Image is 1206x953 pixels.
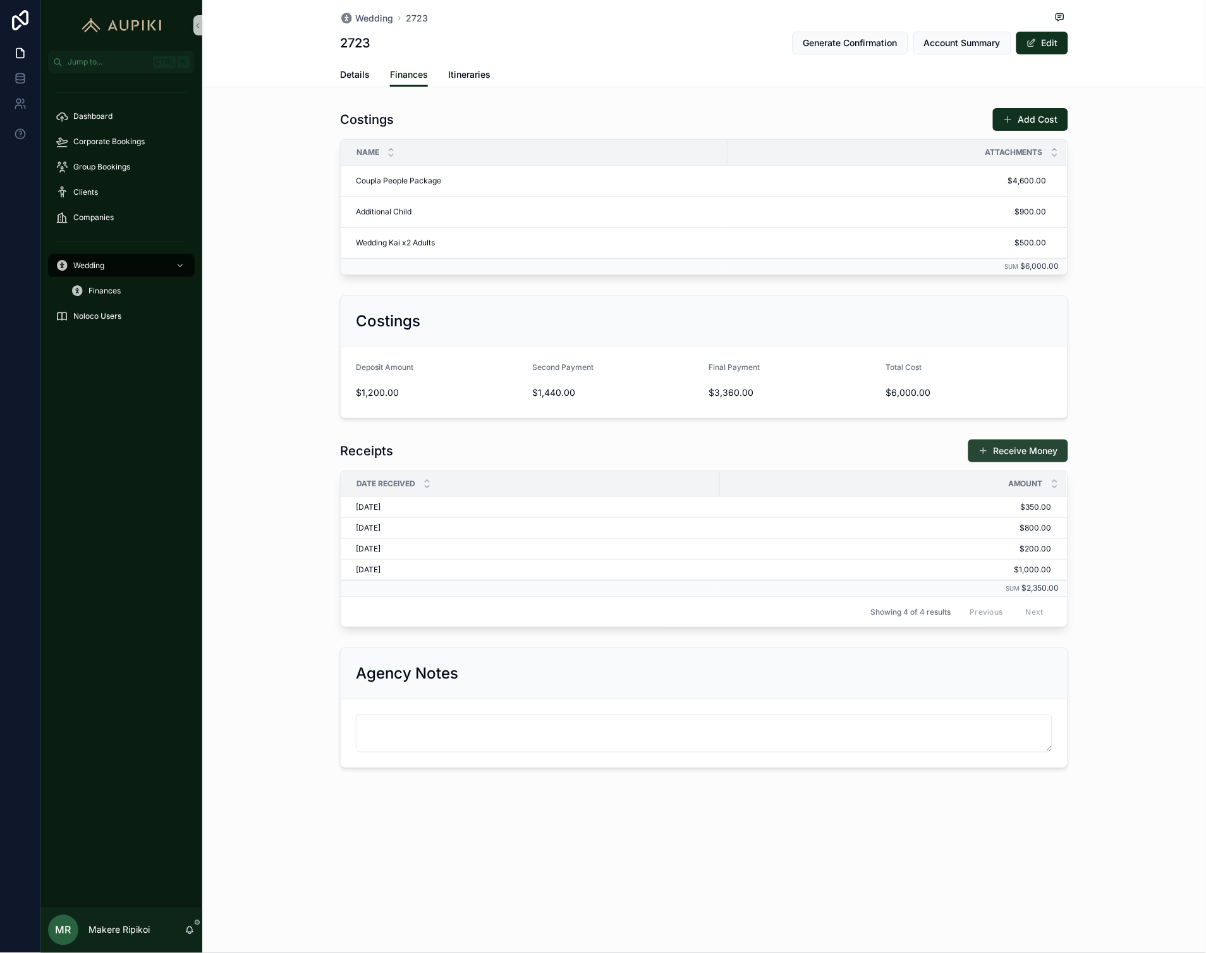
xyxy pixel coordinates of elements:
a: $500.00 [728,233,1052,253]
span: Group Bookings [73,162,130,172]
span: $3,360.00 [709,386,876,399]
a: Group Bookings [48,156,195,178]
h2: Costings [356,311,420,331]
span: $2,350.00 [1022,583,1059,593]
span: [DATE] [356,502,381,512]
a: $1,000.00 [721,565,1052,575]
span: $6,000.00 [1021,261,1059,271]
h2: Agency Notes [356,663,458,684]
span: Companies [73,212,114,223]
span: [DATE] [356,565,381,575]
a: Details [340,63,370,89]
img: App logo [76,15,167,35]
a: Clients [48,181,195,204]
span: Name [356,147,379,157]
a: $800.00 [721,523,1052,533]
span: Wedding [73,261,104,271]
span: Itineraries [448,68,490,81]
span: Attachments [985,147,1043,157]
span: Final Payment [709,362,760,372]
span: Deposit Amount [356,362,413,372]
span: Finances [88,286,121,296]
a: $900.00 [728,202,1052,222]
button: Edit [1016,32,1068,54]
a: Coupla People Package [356,176,720,186]
small: Sum [1006,585,1020,592]
span: Finances [390,68,428,81]
span: Coupla People Package [356,176,441,186]
a: [DATE] [356,523,712,533]
span: Date Received [356,479,415,489]
span: Showing 4 of 4 results [870,607,951,617]
span: Clients [73,187,98,197]
span: Wedding [355,12,393,25]
h1: 2723 [340,34,370,52]
span: $1,200.00 [356,386,523,399]
a: 2723 [406,12,428,25]
a: Finances [390,63,428,87]
a: Companies [48,206,195,229]
a: Wedding Kai x2 Adults [356,238,720,248]
span: [DATE] [356,544,381,554]
span: Details [340,68,370,81]
button: Receive Money [968,440,1068,462]
a: $4,600.00 [728,171,1052,191]
span: $4,600.00 [733,176,1047,186]
a: Itineraries [448,63,490,89]
span: $6,000.00 [886,386,1053,399]
a: Wedding [48,254,195,277]
span: MR [56,923,71,938]
button: Generate Confirmation [793,32,908,54]
a: Additional Child [356,207,720,217]
span: $1,440.00 [533,386,700,399]
a: [DATE] [356,544,712,554]
span: Account Summary [924,37,1001,49]
span: Noloco Users [73,311,121,321]
button: Account Summary [913,32,1011,54]
h1: Receipts [340,442,393,460]
span: Additional Child [356,207,411,217]
a: $350.00 [721,502,1052,512]
span: K [178,57,188,67]
small: Sum [1004,263,1018,270]
a: Wedding [340,12,393,25]
span: Corporate Bookings [73,137,145,147]
span: [DATE] [356,523,381,533]
a: Corporate Bookings [48,130,195,153]
span: Wedding Kai x2 Adults [356,238,435,248]
p: Makere Ripikoi [88,924,150,937]
a: Dashboard [48,105,195,128]
a: $200.00 [721,544,1052,554]
span: Second Payment [533,362,594,372]
span: Jump to... [68,57,148,67]
button: Add Cost [993,108,1068,131]
span: Ctrl [153,56,176,68]
span: Amount [1008,479,1043,489]
h1: Costings [340,111,394,128]
a: Finances [63,280,195,302]
div: scrollable content [40,73,202,344]
span: Generate Confirmation [803,37,898,49]
span: Dashboard [73,111,113,121]
span: $900.00 [733,207,1047,217]
button: Jump to...CtrlK [48,51,195,73]
span: $500.00 [733,238,1047,248]
a: Noloco Users [48,305,195,328]
a: [DATE] [356,565,712,575]
span: Total Cost [886,362,922,372]
a: [DATE] [356,502,712,512]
